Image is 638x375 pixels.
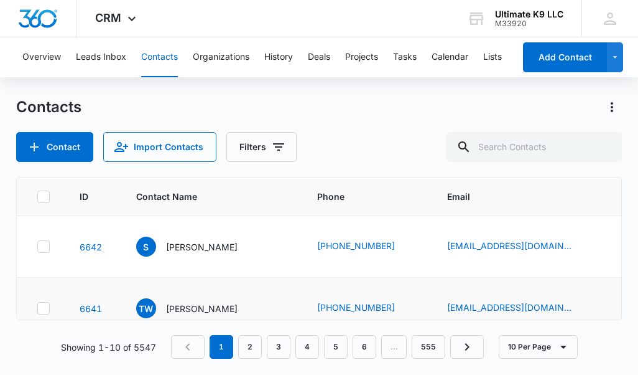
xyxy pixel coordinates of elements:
[317,239,395,252] a: [PHONE_NUMBER]
[136,237,156,257] span: S
[499,335,578,359] button: 10 Per Page
[447,301,594,316] div: Email - tracilwatkins@gmail.com - Select to Edit Field
[80,303,102,314] a: Navigate to contact details page for Traci Watkins
[447,239,594,254] div: Email - samcairns1@gmail.com - Select to Edit Field
[446,132,622,162] input: Search Contacts
[238,335,262,359] a: Page 2
[393,37,417,77] button: Tasks
[267,335,290,359] a: Page 3
[447,301,571,314] a: [EMAIL_ADDRESS][DOMAIN_NAME]
[317,239,417,254] div: Phone - (703) 470-9322 - Select to Edit Field
[432,37,468,77] button: Calendar
[308,37,330,77] button: Deals
[22,37,61,77] button: Overview
[61,341,156,354] p: Showing 1-10 of 5547
[80,190,88,203] span: ID
[317,301,395,314] a: [PHONE_NUMBER]
[317,301,417,316] div: Phone - (202) 836-3175 - Select to Edit Field
[136,298,260,318] div: Contact Name - Traci Watkins - Select to Edit Field
[141,37,178,77] button: Contacts
[317,190,399,203] span: Phone
[193,37,249,77] button: Organizations
[226,132,297,162] button: Filters
[412,335,445,359] a: Page 555
[447,190,576,203] span: Email
[80,242,102,252] a: Navigate to contact details page for Samantha
[523,42,607,72] button: Add Contact
[495,9,563,19] div: account name
[166,302,238,315] p: [PERSON_NAME]
[483,37,502,77] button: Lists
[166,240,238,254] p: [PERSON_NAME]
[136,298,156,318] span: TW
[353,335,376,359] a: Page 6
[345,37,378,77] button: Projects
[450,335,484,359] a: Next Page
[171,335,484,359] nav: Pagination
[210,335,233,359] em: 1
[16,132,93,162] button: Add Contact
[324,335,348,359] a: Page 5
[76,37,126,77] button: Leads Inbox
[95,11,121,24] span: CRM
[16,98,81,116] h1: Contacts
[136,237,260,257] div: Contact Name - Samantha - Select to Edit Field
[295,335,319,359] a: Page 4
[103,132,216,162] button: Import Contacts
[495,19,563,28] div: account id
[447,239,571,252] a: [EMAIL_ADDRESS][DOMAIN_NAME]
[136,190,269,203] span: Contact Name
[264,37,293,77] button: History
[602,97,622,117] button: Actions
